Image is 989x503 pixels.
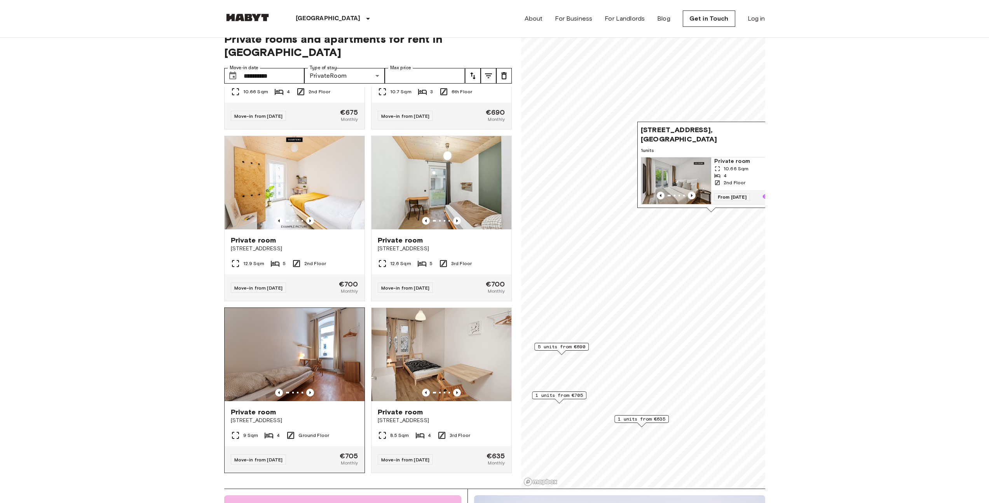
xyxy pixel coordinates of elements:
button: Previous image [275,217,283,225]
a: Blog [657,14,670,23]
span: 2nd Floor [304,260,326,267]
canvas: Map [521,23,765,489]
span: 3rd Floor [451,260,472,267]
span: 3 [430,88,433,95]
a: For Business [555,14,592,23]
p: €675 [762,194,778,200]
button: Previous image [306,217,314,225]
a: Marketing picture of unit DE-01-262-203-04Previous imagePrevious imagePrivate room10.66 Sqm42nd F... [641,157,781,204]
span: 4 [428,432,431,439]
span: Move-in from [DATE] [234,113,283,119]
span: 1 units from €635 [618,416,665,423]
span: Monthly [488,288,505,295]
img: Marketing picture of unit DE-01-209-04M [372,308,511,401]
button: Previous image [275,389,283,396]
span: Private room [231,236,276,245]
button: Previous image [306,389,314,396]
span: 5 [283,260,286,267]
span: Private room [714,157,778,165]
img: Marketing picture of unit DE-01-07-007-04Q [372,136,511,229]
span: Monthly [341,459,358,466]
span: Private room [378,407,423,417]
span: 4 [287,88,290,95]
img: Habyt [224,14,271,21]
div: PrivateRoom [304,68,385,84]
span: 12.6 Sqm [390,260,411,267]
span: [STREET_ADDRESS] [378,417,505,424]
span: 9 Sqm [243,432,258,439]
span: €675 [340,109,358,116]
span: Monthly [341,288,358,295]
span: From [DATE] [714,193,750,201]
button: Previous image [422,389,430,396]
span: 3rd Floor [450,432,470,439]
span: 4 [724,172,727,179]
span: Monthly [488,116,505,123]
span: Private room [378,236,423,245]
div: Map marker [614,415,669,427]
span: 12.9 Sqm [243,260,264,267]
span: Monthly [488,459,505,466]
label: Move-in date [230,65,258,71]
a: Marketing picture of unit DE-01-209-04MPrevious imagePrevious imagePrivate room[STREET_ADDRESS]8.... [371,307,512,473]
span: Move-in from [DATE] [234,457,283,463]
button: Previous image [453,389,461,396]
a: Marketing picture of unit DE-01-07-007-04QPrevious imagePrevious imagePrivate room[STREET_ADDRESS... [371,136,512,301]
span: €690 [486,109,505,116]
a: Marketing picture of unit DE-01-07-006-03QPrevious imagePrevious imagePrivate room[STREET_ADDRESS... [224,136,365,301]
div: Map marker [534,343,589,355]
button: Previous image [422,217,430,225]
span: €700 [486,281,505,288]
a: About [525,14,543,23]
span: Monthly [341,116,358,123]
span: 5 units from €690 [538,343,585,350]
a: For Landlords [605,14,645,23]
a: Mapbox logo [523,477,558,486]
span: [STREET_ADDRESS], [GEOGRAPHIC_DATA] [641,125,766,144]
span: [STREET_ADDRESS] [231,417,358,424]
span: Private rooms and apartments for rent in [GEOGRAPHIC_DATA] [224,32,512,59]
span: 5 [430,260,433,267]
span: 10.66 Sqm [243,88,268,95]
label: Type of stay [310,65,337,71]
button: Previous image [453,217,461,225]
div: Map marker [637,122,785,212]
p: [GEOGRAPHIC_DATA] [296,14,361,23]
button: Choose date, selected date is 1 Feb 2026 [225,68,241,84]
span: 1 units [641,147,781,154]
span: 1 units from €705 [535,392,583,399]
span: Move-in from [DATE] [234,285,283,291]
img: Marketing picture of unit DE-01-262-203-04 [641,157,711,204]
div: Map marker [532,391,586,403]
a: Log in [748,14,765,23]
span: €705 [340,452,358,459]
button: Previous image [657,192,665,199]
span: Move-in from [DATE] [381,113,430,119]
span: 6th Floor [452,88,472,95]
span: 2nd Floor [309,88,330,95]
span: Move-in from [DATE] [381,457,430,463]
span: 2nd Floor [724,179,745,186]
span: 10.66 Sqm [724,165,748,172]
span: Ground Floor [298,432,329,439]
a: Marketing picture of unit DE-01-192-01MPrevious imagePrevious imagePrivate room[STREET_ADDRESS]9 ... [224,307,365,473]
img: Marketing picture of unit DE-01-192-01M [225,308,365,401]
span: [STREET_ADDRESS] [231,245,358,253]
span: 10.7 Sqm [390,88,412,95]
span: €635 [487,452,505,459]
span: 4 [277,432,280,439]
span: €700 [339,281,358,288]
span: Private room [231,407,276,417]
button: Previous image [688,192,696,199]
button: tune [481,68,496,84]
span: 8.5 Sqm [390,432,409,439]
img: Marketing picture of unit DE-01-07-006-03Q [225,136,365,229]
label: Max price [390,65,411,71]
button: tune [496,68,512,84]
button: tune [465,68,481,84]
span: [STREET_ADDRESS] [378,245,505,253]
a: Get in Touch [683,10,735,27]
span: Move-in from [DATE] [381,285,430,291]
